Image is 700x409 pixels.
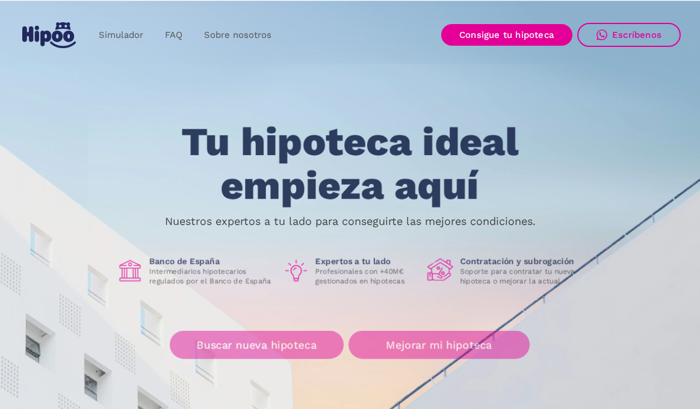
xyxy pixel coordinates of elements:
[19,17,78,53] a: home
[348,331,530,359] a: Mejorar mi hipoteca
[170,331,344,359] a: Buscar nueva hipoteca
[154,23,193,47] a: FAQ
[577,23,681,47] a: Escríbenos
[315,266,418,286] p: Profesionales con +40M€ gestionados en hipotecas
[149,266,273,286] p: Intermediarios hipotecarios regulados por el Banco de España
[149,256,273,266] h1: Banco de España
[460,266,584,286] p: Soporte para contratar tu nueva hipoteca o mejorar la actual
[88,23,154,47] a: Simulador
[612,29,661,40] div: Escríbenos
[315,256,418,266] h1: Expertos a tu lado
[165,217,536,226] p: Nuestros expertos a tu lado para conseguirte las mejores condiciones.
[122,120,578,208] h1: Tu hipoteca ideal empieza aquí
[460,256,584,266] h1: Contratación y subrogación
[441,24,572,46] a: Consigue tu hipoteca
[193,23,282,47] a: Sobre nosotros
